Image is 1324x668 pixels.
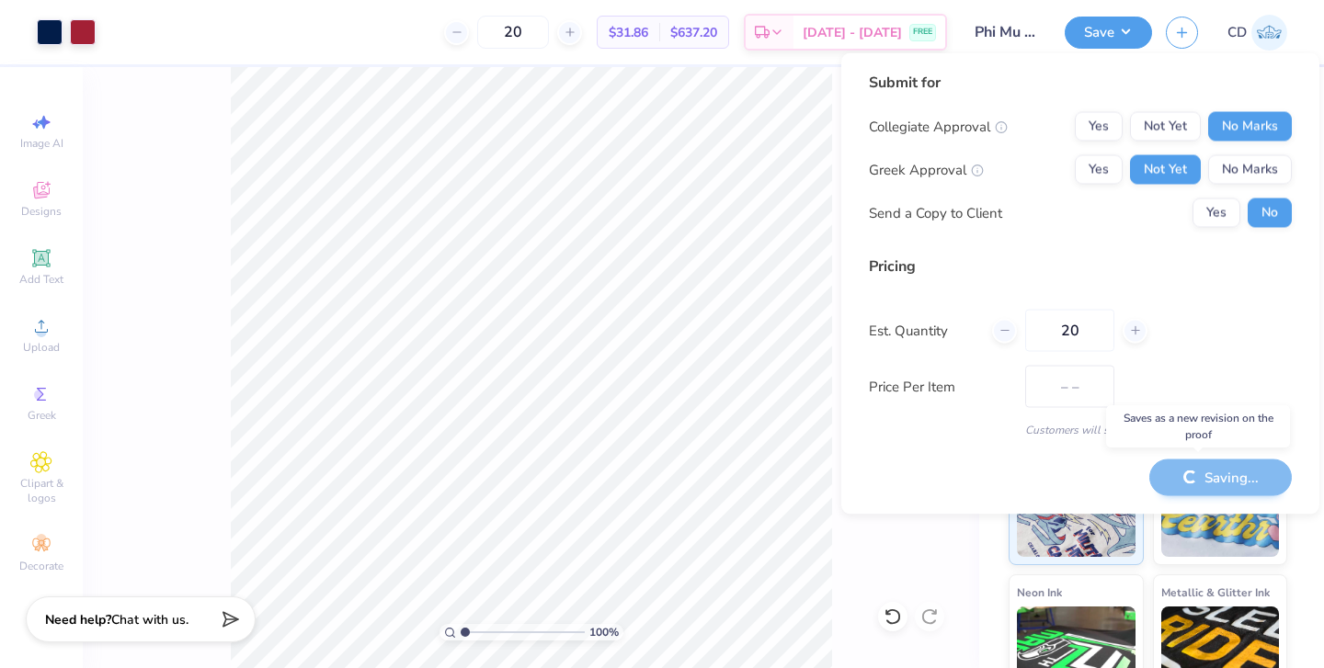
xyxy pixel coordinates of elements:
span: Image AI [20,136,63,151]
div: Greek Approval [869,159,984,180]
span: Greek [28,408,56,423]
span: Chat with us. [111,611,188,628]
span: Add Text [19,272,63,287]
span: CD [1227,22,1247,43]
div: Saves as a new revision on the proof [1106,405,1290,447]
button: Not Yet [1130,155,1201,185]
div: Send a Copy to Client [869,202,1002,223]
div: Collegiate Approval [869,116,1008,137]
span: $31.86 [609,23,648,42]
span: Clipart & logos [9,476,74,505]
div: Customers will see this price on HQ. [869,422,1292,438]
input: Untitled Design [961,14,1051,51]
button: Yes [1193,198,1240,228]
span: [DATE] - [DATE] [803,23,902,42]
button: No Marks [1208,155,1292,185]
span: 100 % [589,624,619,640]
span: Neon Ink [1017,583,1062,602]
button: Yes [1075,155,1123,185]
button: Save [1065,17,1152,49]
button: No Marks [1208,112,1292,142]
span: Metallic & Glitter Ink [1161,583,1270,602]
span: Decorate [19,559,63,573]
span: FREE [913,26,932,39]
div: Submit for [869,72,1292,94]
button: Not Yet [1130,112,1201,142]
span: Upload [23,340,60,355]
input: – – [477,16,549,49]
span: Designs [21,204,62,219]
button: No [1248,198,1292,228]
strong: Need help? [45,611,111,628]
span: $637.20 [670,23,717,42]
div: Pricing [869,255,1292,277]
button: Yes [1075,112,1123,142]
img: Cate Duffer [1251,15,1287,51]
label: Price Per Item [869,376,1011,397]
input: – – [1025,310,1114,352]
a: CD [1227,15,1287,51]
label: Est. Quantity [869,320,978,341]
